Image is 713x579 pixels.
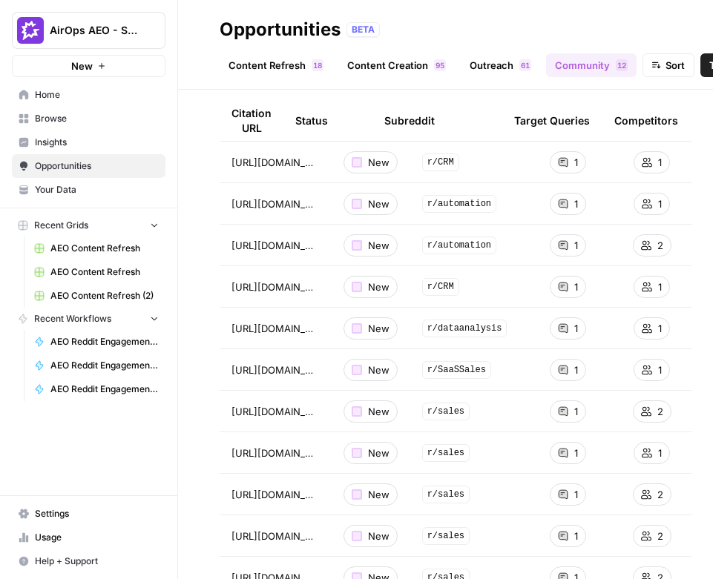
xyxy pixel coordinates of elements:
div: 18 [312,59,323,71]
span: New [368,529,390,543]
div: Subreddit [384,100,435,141]
a: AEO Reddit Engagement - Fork [27,330,165,354]
span: 2 [657,404,663,419]
span: 2 [622,59,626,71]
span: r/dataanalysis [422,320,507,337]
span: 1 [574,404,578,419]
span: 1 [658,196,662,211]
a: Community12 [546,53,637,77]
a: Home [12,83,165,107]
button: Workspace: AirOps AEO - Single Brand (Gong) [12,12,165,49]
span: [URL][DOMAIN_NAME] [231,363,319,377]
span: 2 [657,487,663,502]
span: New [368,487,390,502]
div: Competitors [614,100,678,141]
span: 1 [574,487,578,502]
span: r/SaaSSales [422,361,491,379]
span: Browse [35,112,159,125]
span: [URL][DOMAIN_NAME] [231,321,319,336]
a: AEO Reddit Engagement - Fork [27,377,165,401]
span: Opportunities [35,159,159,173]
span: New [368,363,390,377]
span: 1 [574,279,578,294]
span: 1 [574,196,578,211]
span: r/CRM [422,153,459,171]
button: New [12,55,165,77]
span: Settings [35,507,159,520]
a: Usage [12,526,165,549]
span: Sort [666,58,685,73]
div: Citation URL [231,100,272,141]
span: r/CRM [422,278,459,296]
span: New [368,446,390,460]
span: r/automation [422,195,496,213]
span: 1 [617,59,622,71]
span: AEO Content Refresh [50,242,159,255]
button: Sort [643,53,694,77]
div: Status [295,100,328,141]
a: AEO Reddit Engagement - Fork [27,354,165,377]
a: Content Refresh18 [220,53,332,77]
span: 1 [658,321,662,336]
span: 1 [525,59,530,71]
span: 1 [574,321,578,336]
button: Help + Support [12,549,165,573]
div: Target Queries [514,100,590,141]
div: BETA [346,22,380,37]
span: Recent Grids [34,219,88,232]
span: 1 [574,238,578,253]
div: 95 [434,59,446,71]
span: AEO Content Refresh [50,265,159,279]
span: 1 [658,279,662,294]
a: Settings [12,502,165,526]
a: AEO Content Refresh [27,236,165,260]
span: 2 [657,238,663,253]
span: New [368,238,390,253]
span: 8 [318,59,322,71]
span: 1 [574,155,578,170]
span: 1 [574,529,578,543]
span: [URL][DOMAIN_NAME] [231,196,319,211]
span: New [368,321,390,336]
span: New [368,155,390,170]
img: AirOps AEO - Single Brand (Gong) Logo [17,17,44,44]
span: Recent Workflows [34,312,111,325]
span: AEO Reddit Engagement - Fork [50,335,159,348]
button: Recent Workflows [12,308,165,330]
a: Browse [12,107,165,130]
a: AEO Content Refresh (2) [27,284,165,308]
span: 5 [440,59,444,71]
span: Insights [35,136,159,149]
a: Opportunities [12,154,165,178]
span: 2 [657,529,663,543]
span: [URL][DOMAIN_NAME] [231,404,319,419]
span: New [71,59,93,73]
a: Your Data [12,178,165,202]
a: Outreach61 [461,53,540,77]
span: AirOps AEO - Single Brand (Gong) [50,23,139,38]
span: [URL][DOMAIN_NAME] [231,446,319,460]
span: [URL][DOMAIN_NAME] [231,529,319,543]
span: New [368,196,390,211]
span: AEO Reddit Engagement - Fork [50,383,159,396]
span: r/sales [422,403,470,420]
div: Opportunities [220,18,341,42]
a: Content Creation95 [338,53,455,77]
span: Help + Support [35,555,159,568]
span: [URL][DOMAIN_NAME] [231,155,319,170]
span: New [368,404,390,419]
span: 1 [574,446,578,460]
span: 1 [658,155,662,170]
span: 9 [436,59,440,71]
span: AEO Content Refresh (2) [50,289,159,302]
a: AEO Content Refresh [27,260,165,284]
span: [URL][DOMAIN_NAME] [231,238,319,253]
span: Your Data [35,183,159,196]
a: Insights [12,130,165,154]
button: Recent Grids [12,214,165,236]
div: 12 [616,59,628,71]
span: r/sales [422,444,470,462]
span: [URL][DOMAIN_NAME] [231,279,319,294]
span: Usage [35,531,159,544]
span: 6 [521,59,525,71]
